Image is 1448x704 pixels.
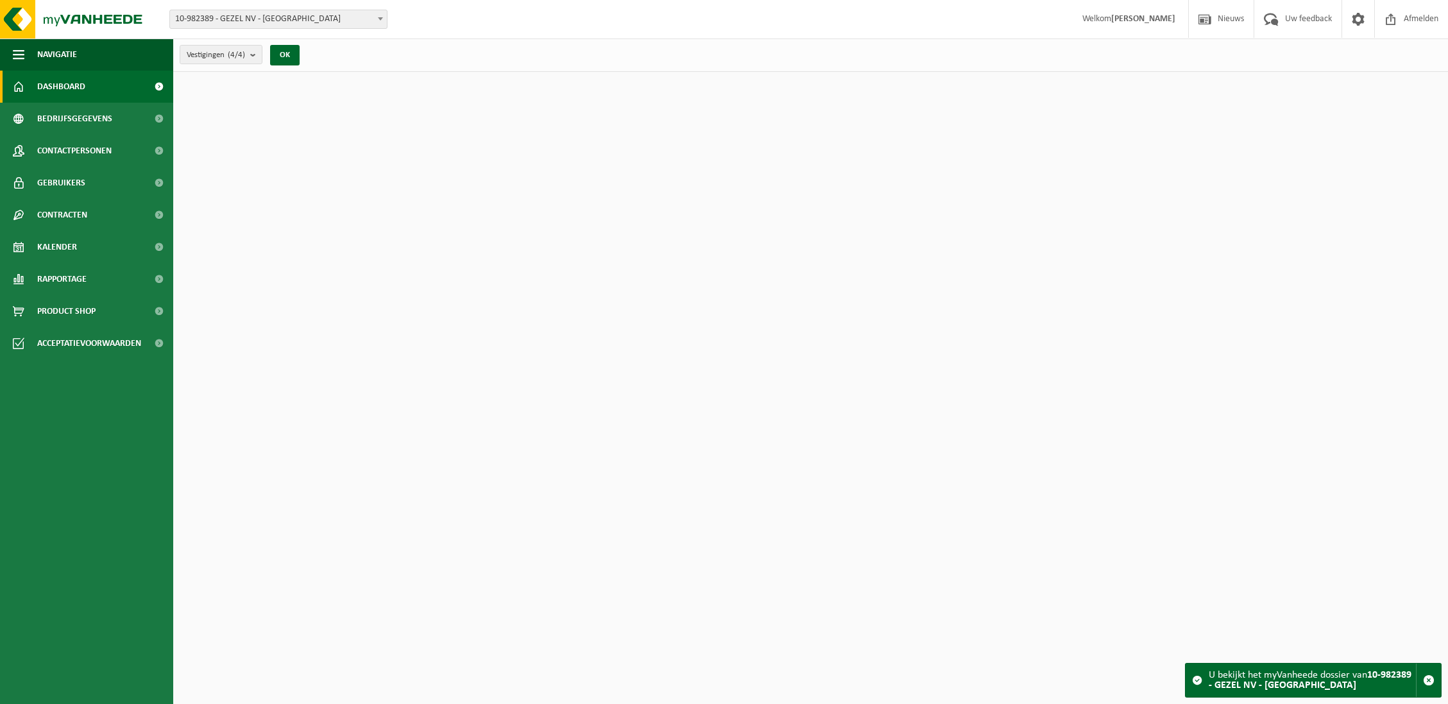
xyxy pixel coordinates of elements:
[37,167,85,199] span: Gebruikers
[37,199,87,231] span: Contracten
[37,103,112,135] span: Bedrijfsgegevens
[37,327,141,359] span: Acceptatievoorwaarden
[37,135,112,167] span: Contactpersonen
[1209,670,1411,691] strong: 10-982389 - GEZEL NV - [GEOGRAPHIC_DATA]
[170,10,387,28] span: 10-982389 - GEZEL NV - BUGGENHOUT
[6,676,214,704] iframe: chat widget
[187,46,245,65] span: Vestigingen
[1209,664,1416,697] div: U bekijkt het myVanheede dossier van
[37,71,85,103] span: Dashboard
[270,45,300,65] button: OK
[37,231,77,263] span: Kalender
[37,263,87,295] span: Rapportage
[169,10,388,29] span: 10-982389 - GEZEL NV - BUGGENHOUT
[180,45,262,64] button: Vestigingen(4/4)
[1111,14,1175,24] strong: [PERSON_NAME]
[37,295,96,327] span: Product Shop
[37,39,77,71] span: Navigatie
[228,51,245,59] count: (4/4)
